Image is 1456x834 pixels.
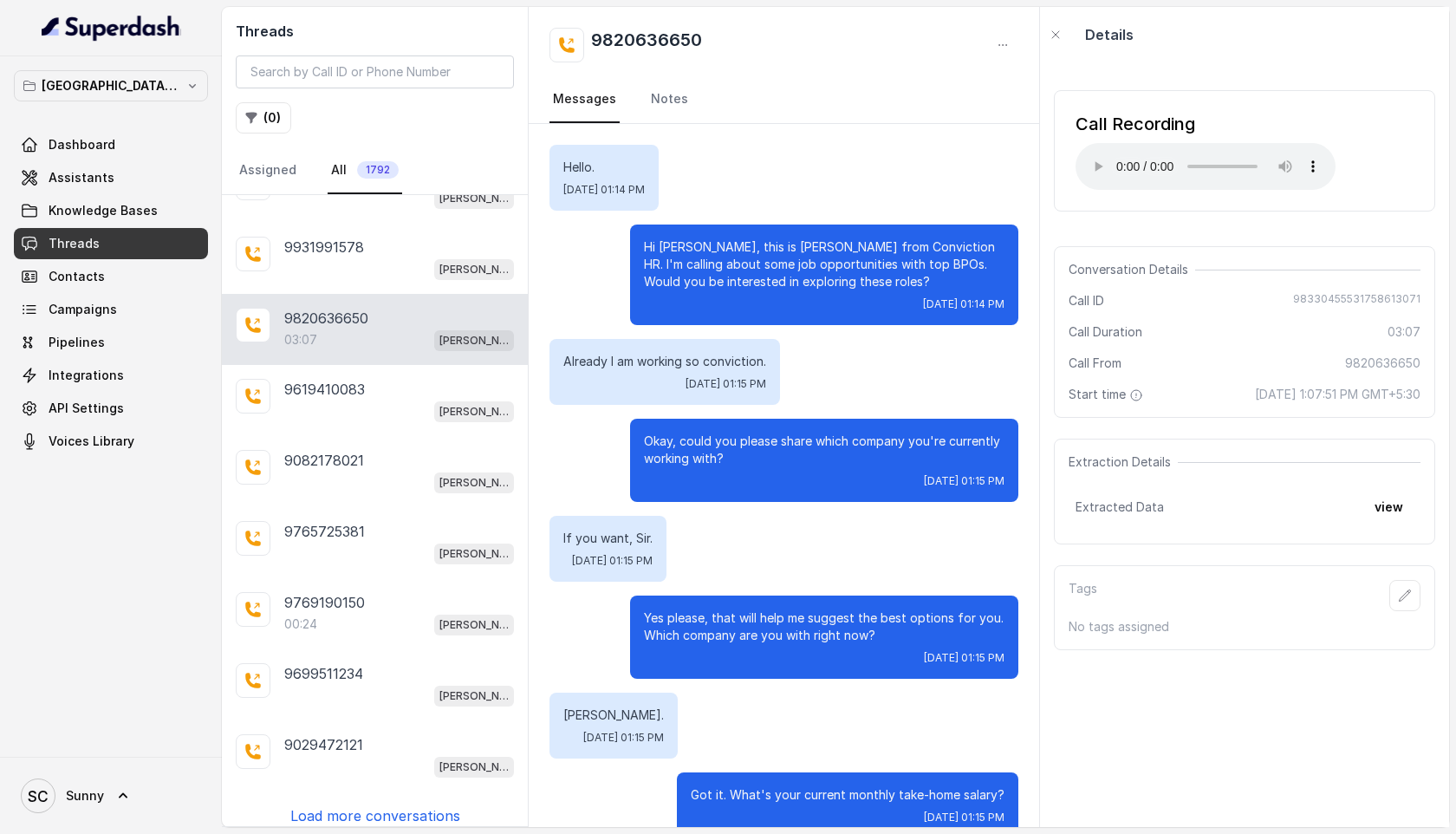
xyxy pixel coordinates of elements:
[691,786,1004,804] p: Got it. What's your current monthly take-home salary?
[644,609,1004,644] p: Yes please, that will help me suggest the best options for you. Which company are you with right ...
[49,400,124,417] span: API Settings
[647,76,692,123] a: Notes
[14,360,208,391] a: Integrations
[1076,112,1336,136] div: Call Recording
[1085,24,1134,45] p: Details
[14,195,208,226] a: Knowledge Bases
[14,162,208,193] a: Assistants
[1069,292,1104,309] span: Call ID
[549,76,620,123] a: Messages
[236,55,514,88] input: Search by Call ID or Phone Number
[14,70,208,101] button: [GEOGRAPHIC_DATA] - [GEOGRAPHIC_DATA] - [GEOGRAPHIC_DATA]
[49,136,115,153] span: Dashboard
[439,474,509,492] p: [PERSON_NAME] Mumbai Conviction HR Outbound Assistant
[236,102,291,134] button: (0)
[1069,261,1195,278] span: Conversation Details
[1069,618,1420,635] p: No tags assigned
[572,554,653,568] span: [DATE] 01:15 PM
[1069,453,1178,471] span: Extraction Details
[439,759,509,776] p: [PERSON_NAME] Mumbai Conviction HR Outbound Assistant
[1069,580,1097,611] p: Tags
[284,663,363,684] p: 9699511234
[14,327,208,358] a: Pipelines
[49,301,117,318] span: Campaigns
[49,202,158,219] span: Knowledge Bases
[1076,143,1336,190] audio: Your browser does not support the audio element.
[49,334,105,351] span: Pipelines
[439,545,509,563] p: [PERSON_NAME] Mumbai Conviction HR Outbound Assistant
[236,147,514,194] nav: Tabs
[439,687,509,705] p: [PERSON_NAME] Mumbai Conviction HR Outbound Assistant
[49,367,124,384] span: Integrations
[42,75,180,96] p: [GEOGRAPHIC_DATA] - [GEOGRAPHIC_DATA] - [GEOGRAPHIC_DATA]
[439,190,509,207] p: [PERSON_NAME] Mumbai Conviction HR Outbound Assistant
[924,474,1004,488] span: [DATE] 01:15 PM
[284,734,363,755] p: 9029472121
[14,228,208,259] a: Threads
[563,159,645,176] p: Hello.
[1069,323,1142,341] span: Call Duration
[1069,355,1121,372] span: Call From
[284,237,364,257] p: 9931991578
[1069,386,1147,403] span: Start time
[357,161,399,179] span: 1792
[1364,492,1414,523] button: view
[14,772,208,820] a: Sunny
[563,353,766,370] p: Already I am working so conviction.
[49,169,114,186] span: Assistants
[563,707,664,724] p: [PERSON_NAME].
[49,433,134,450] span: Voices Library
[14,294,208,325] a: Campaigns
[1255,386,1420,403] span: [DATE] 1:07:51 PM GMT+5:30
[284,616,317,633] p: 00:24
[563,183,645,197] span: [DATE] 01:14 PM
[236,21,514,42] h2: Threads
[591,28,702,62] h2: 9820636650
[49,268,105,285] span: Contacts
[66,787,104,805] span: Sunny
[284,521,365,542] p: 9765725381
[1388,323,1420,341] span: 03:07
[924,811,1004,824] span: [DATE] 01:15 PM
[284,450,364,471] p: 9082178021
[439,616,509,634] p: [PERSON_NAME] Mumbai Conviction HR Outbound Assistant
[14,261,208,292] a: Contacts
[1076,498,1164,516] span: Extracted Data
[290,805,460,826] p: Load more conversations
[284,331,317,349] p: 03:07
[42,14,181,42] img: light.svg
[923,297,1004,311] span: [DATE] 01:14 PM
[328,147,402,194] a: All1792
[439,261,509,278] p: [PERSON_NAME] Mumbai Conviction HR Outbound Assistant
[284,308,368,329] p: 9820636650
[14,129,208,160] a: Dashboard
[284,592,365,613] p: 9769190150
[644,433,1004,467] p: Okay, could you please share which company you're currently working with?
[28,787,49,805] text: SC
[1345,355,1420,372] span: 9820636650
[236,147,300,194] a: Assigned
[439,332,509,349] p: [PERSON_NAME] Mumbai Conviction HR Outbound Assistant
[439,403,509,420] p: [PERSON_NAME] Mumbai Conviction HR Outbound Assistant
[644,238,1004,290] p: Hi [PERSON_NAME], this is [PERSON_NAME] from Conviction HR. I'm calling about some job opportunit...
[1293,292,1420,309] span: 98330455531758613071
[686,377,766,391] span: [DATE] 01:15 PM
[14,393,208,424] a: API Settings
[284,379,365,400] p: 9619410083
[563,530,653,547] p: If you want, Sir.
[49,235,100,252] span: Threads
[924,651,1004,665] span: [DATE] 01:15 PM
[583,731,664,745] span: [DATE] 01:15 PM
[14,426,208,457] a: Voices Library
[549,76,1018,123] nav: Tabs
